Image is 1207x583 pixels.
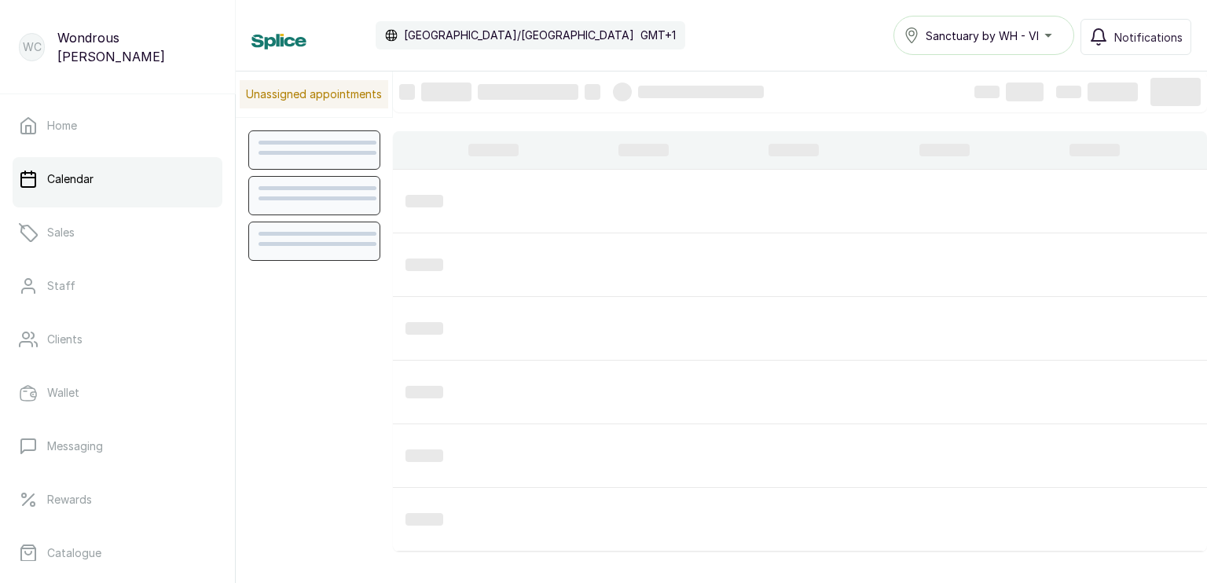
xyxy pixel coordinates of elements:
[13,317,222,361] a: Clients
[47,545,101,561] p: Catalogue
[404,27,634,43] p: [GEOGRAPHIC_DATA]/[GEOGRAPHIC_DATA]
[1080,19,1191,55] button: Notifications
[13,478,222,522] a: Rewards
[47,385,79,401] p: Wallet
[13,531,222,575] a: Catalogue
[1114,29,1183,46] span: Notifications
[640,27,676,43] p: GMT+1
[926,27,1039,44] span: Sanctuary by WH - VI
[47,492,92,508] p: Rewards
[47,278,75,294] p: Staff
[240,80,388,108] p: Unassigned appointments
[13,424,222,468] a: Messaging
[23,39,42,55] p: WC
[47,171,94,187] p: Calendar
[13,157,222,201] a: Calendar
[13,211,222,255] a: Sales
[47,118,77,134] p: Home
[893,16,1074,55] button: Sanctuary by WH - VI
[57,28,216,66] p: Wondrous [PERSON_NAME]
[13,264,222,308] a: Staff
[13,371,222,415] a: Wallet
[13,104,222,148] a: Home
[47,225,75,240] p: Sales
[47,332,83,347] p: Clients
[47,438,103,454] p: Messaging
